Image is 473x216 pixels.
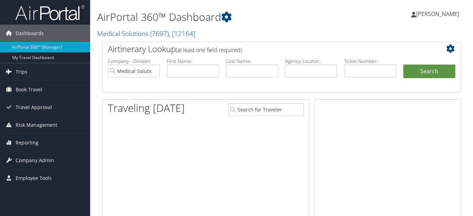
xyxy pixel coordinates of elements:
[16,169,52,187] span: Employee Tools
[344,58,396,65] label: Ticket Number:
[176,46,242,54] span: (at least one field required)
[16,116,57,134] span: Risk Management
[97,29,195,38] a: Medical Solutions
[228,103,304,116] input: Search for Traveler
[15,5,85,21] img: airportal-logo.png
[285,58,337,65] label: Agency Locator:
[16,134,38,151] span: Reporting
[108,101,185,115] h1: Traveling [DATE]
[167,58,219,65] label: First Name:
[169,29,195,38] span: , [ 12164 ]
[16,81,42,98] span: Book Travel
[416,10,459,18] span: [PERSON_NAME]
[16,99,52,116] span: Travel Approval
[16,63,27,81] span: Trips
[16,152,54,169] span: Company Admin
[411,3,466,24] a: [PERSON_NAME]
[403,65,455,78] button: Search
[108,58,160,65] label: Company - Division:
[16,25,44,42] span: Dashboards
[150,29,169,38] span: ( 7697 )
[108,43,425,55] h2: Airtinerary Lookup
[97,10,343,24] h1: AirPortal 360™ Dashboard
[226,58,278,65] label: Last Name:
